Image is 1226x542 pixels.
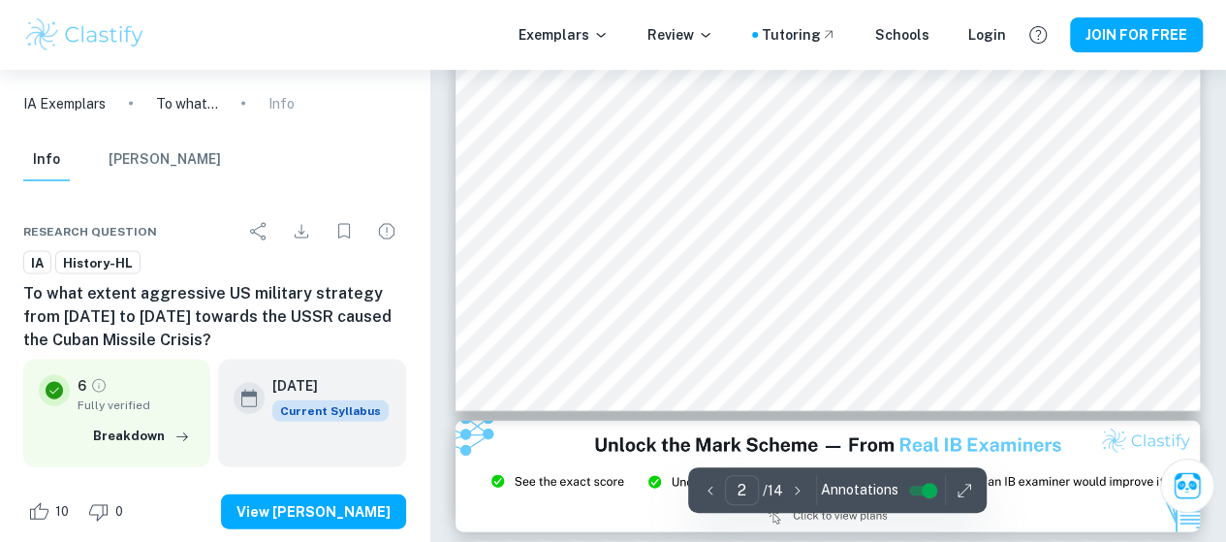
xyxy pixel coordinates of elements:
a: Login [968,24,1006,46]
div: Download [282,212,321,251]
a: Tutoring [762,24,836,46]
p: To what extent aggressive US military strategy from [DATE] to [DATE] towards the USSR caused the ... [156,93,218,114]
button: Ask Clai [1160,459,1214,513]
div: This exemplar is based on the current syllabus. Feel free to refer to it for inspiration/ideas wh... [272,400,389,422]
div: Share [239,212,278,251]
button: Info [23,139,70,181]
a: IA [23,251,51,275]
button: JOIN FOR FREE [1070,17,1203,52]
a: Schools [875,24,929,46]
a: Grade fully verified [90,377,108,395]
p: / 14 [763,480,783,501]
span: History-HL [56,254,140,273]
p: Exemplars [519,24,609,46]
button: Breakdown [88,422,195,451]
span: Annotations [821,480,898,500]
span: 10 [45,502,79,522]
a: History-HL [55,251,141,275]
h6: To what extent aggressive US military strategy from [DATE] to [DATE] towards the USSR caused the ... [23,282,406,352]
span: Fully verified [78,397,195,414]
img: Clastify logo [23,16,146,54]
div: Report issue [367,212,406,251]
img: Ad [456,421,1200,532]
p: Info [268,93,295,114]
button: [PERSON_NAME] [109,139,221,181]
span: Current Syllabus [272,400,389,422]
button: Help and Feedback [1022,18,1054,51]
p: Review [647,24,713,46]
span: Research question [23,223,157,240]
div: Dislike [83,496,134,527]
p: 6 [78,375,86,397]
div: Like [23,496,79,527]
div: Bookmark [325,212,363,251]
button: View [PERSON_NAME] [221,494,406,529]
span: 0 [105,502,134,522]
a: IA Exemplars [23,93,106,114]
h6: [DATE] [272,375,373,397]
span: IA [24,254,50,273]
